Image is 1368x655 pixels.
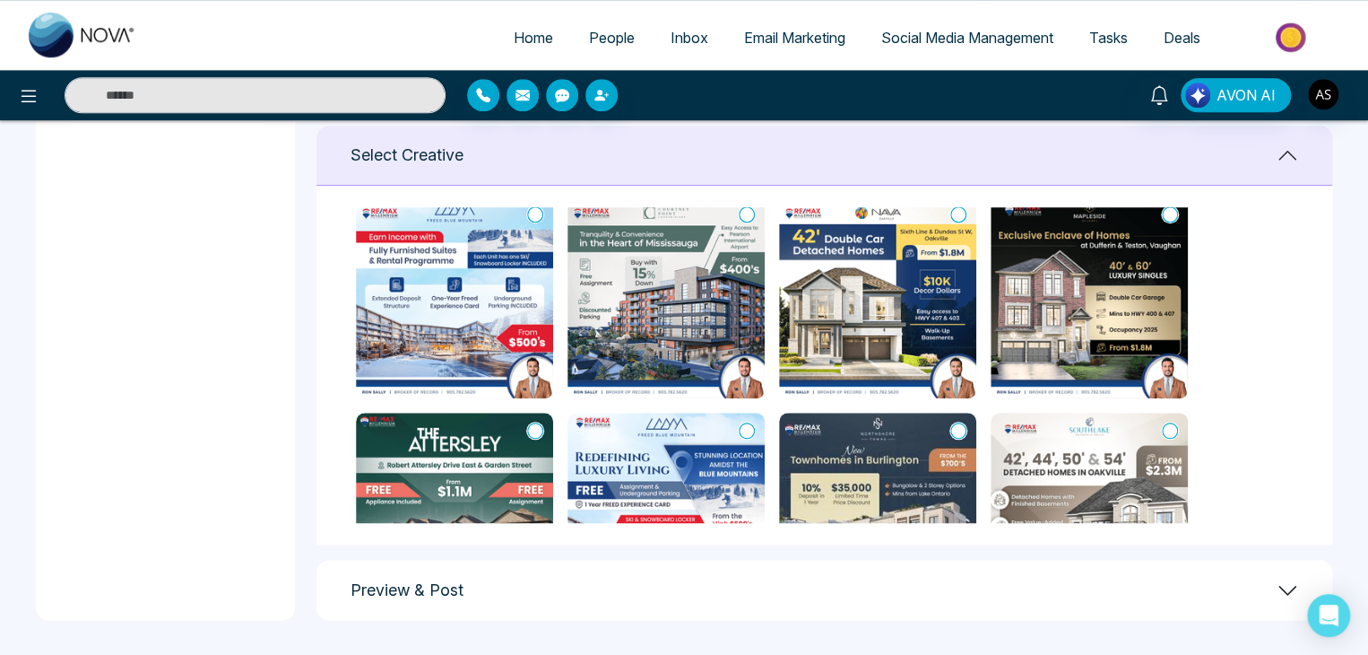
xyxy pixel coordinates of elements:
div: Open Intercom Messenger [1307,594,1350,637]
span: Social Media Management [881,29,1053,47]
img: The Attersley Homes5.png [356,413,553,615]
span: Deals [1164,29,1200,47]
span: Inbox [671,29,708,47]
img: Nova CRM Logo [29,13,136,57]
a: People [571,21,653,55]
img: Market-place.gif [1227,17,1357,57]
img: Mapleside Meadows Homes5.png [991,196,1188,398]
img: User Avatar [1308,79,1338,109]
img: Lead Flow [1185,83,1210,108]
a: Social Media Management [863,21,1071,55]
span: People [589,29,635,47]
img: Nava (5).png [779,196,976,398]
span: Home [514,29,553,47]
img: freed blue mountain5.png [567,413,765,615]
a: Tasks [1071,21,1146,55]
a: Deals [1146,21,1218,55]
button: AVON AI [1181,78,1291,112]
a: Email Marketing [726,21,863,55]
img: Courtney Point (5).png [567,196,765,398]
span: Tasks [1089,29,1128,47]
img: Northshore Towns Remax (5).jpg [779,413,976,615]
img: freed new (5).png [356,196,553,398]
h1: Preview & Post [351,581,463,600]
span: Email Marketing [744,29,845,47]
a: Home [496,21,571,55]
a: Inbox [653,21,726,55]
h1: Select Creative [351,145,463,165]
img: southlake oakville5.png [991,413,1188,615]
span: AVON AI [1216,84,1276,106]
